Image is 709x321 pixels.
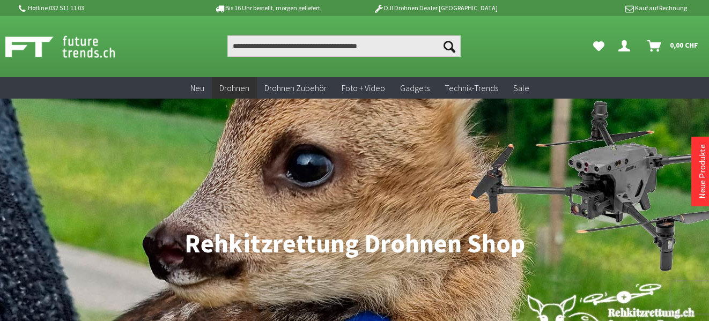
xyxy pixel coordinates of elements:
p: Bis 16 Uhr bestellt, morgen geliefert. [184,2,351,14]
span: Drohnen [219,83,249,93]
img: Shop Futuretrends - zur Startseite wechseln [5,33,139,60]
span: Foto + Video [342,83,385,93]
span: Sale [513,83,529,93]
a: Foto + Video [334,77,393,99]
a: Technik-Trends [437,77,506,99]
a: Dein Konto [614,35,639,57]
a: Drohnen Zubehör [257,77,334,99]
span: Gadgets [400,83,430,93]
span: Drohnen Zubehör [264,83,327,93]
a: Neu [183,77,212,99]
p: Kauf auf Rechnung [519,2,686,14]
p: DJI Drohnen Dealer [GEOGRAPHIC_DATA] [352,2,519,14]
span: Technik-Trends [445,83,498,93]
a: Neue Produkte [697,144,707,199]
span: Neu [190,83,204,93]
input: Produkt, Marke, Kategorie, EAN, Artikelnummer… [227,35,461,57]
p: Hotline 032 511 11 03 [17,2,184,14]
h1: Rehkitzrettung Drohnen Shop [8,230,701,257]
a: Sale [506,77,537,99]
a: Meine Favoriten [588,35,610,57]
a: Drohnen [212,77,257,99]
span: 0,00 CHF [670,36,698,54]
a: Warenkorb [643,35,704,57]
a: Gadgets [393,77,437,99]
button: Suchen [438,35,461,57]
